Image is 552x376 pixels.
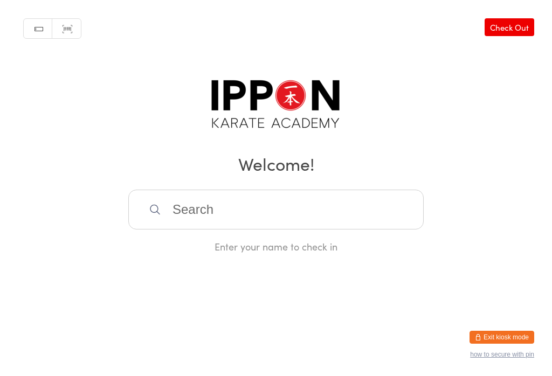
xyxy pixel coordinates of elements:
[470,351,534,358] button: how to secure with pin
[128,190,424,229] input: Search
[485,18,534,36] a: Check Out
[128,240,424,253] div: Enter your name to check in
[11,151,541,176] h2: Welcome!
[470,331,534,344] button: Exit kiosk mode
[209,75,343,136] img: Ippon Karate Academy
